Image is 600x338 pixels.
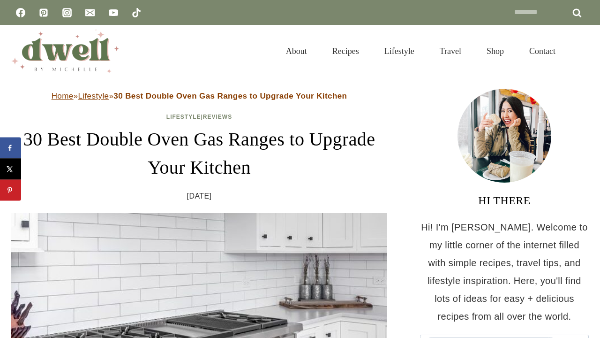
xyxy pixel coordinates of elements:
a: Contact [517,35,568,68]
a: Home [52,92,74,100]
a: Reviews [203,114,232,120]
button: View Search Form [573,43,589,59]
a: Shop [474,35,517,68]
span: » » [52,92,347,100]
p: Hi! I'm [PERSON_NAME]. Welcome to my little corner of the internet filled with simple recipes, tr... [420,218,589,325]
a: Facebook [11,3,30,22]
a: Travel [427,35,474,68]
a: TikTok [127,3,146,22]
span: | [166,114,232,120]
h3: HI THERE [420,192,589,209]
time: [DATE] [187,189,212,203]
nav: Primary Navigation [273,35,568,68]
a: YouTube [104,3,123,22]
a: Email [81,3,99,22]
strong: 30 Best Double Oven Gas Ranges to Upgrade Your Kitchen [113,92,347,100]
a: Instagram [58,3,76,22]
h1: 30 Best Double Oven Gas Ranges to Upgrade Your Kitchen [11,125,387,182]
a: Lifestyle [372,35,427,68]
a: Lifestyle [78,92,109,100]
a: About [273,35,320,68]
a: Lifestyle [166,114,201,120]
img: DWELL by michelle [11,30,119,73]
a: Recipes [320,35,372,68]
a: Pinterest [34,3,53,22]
